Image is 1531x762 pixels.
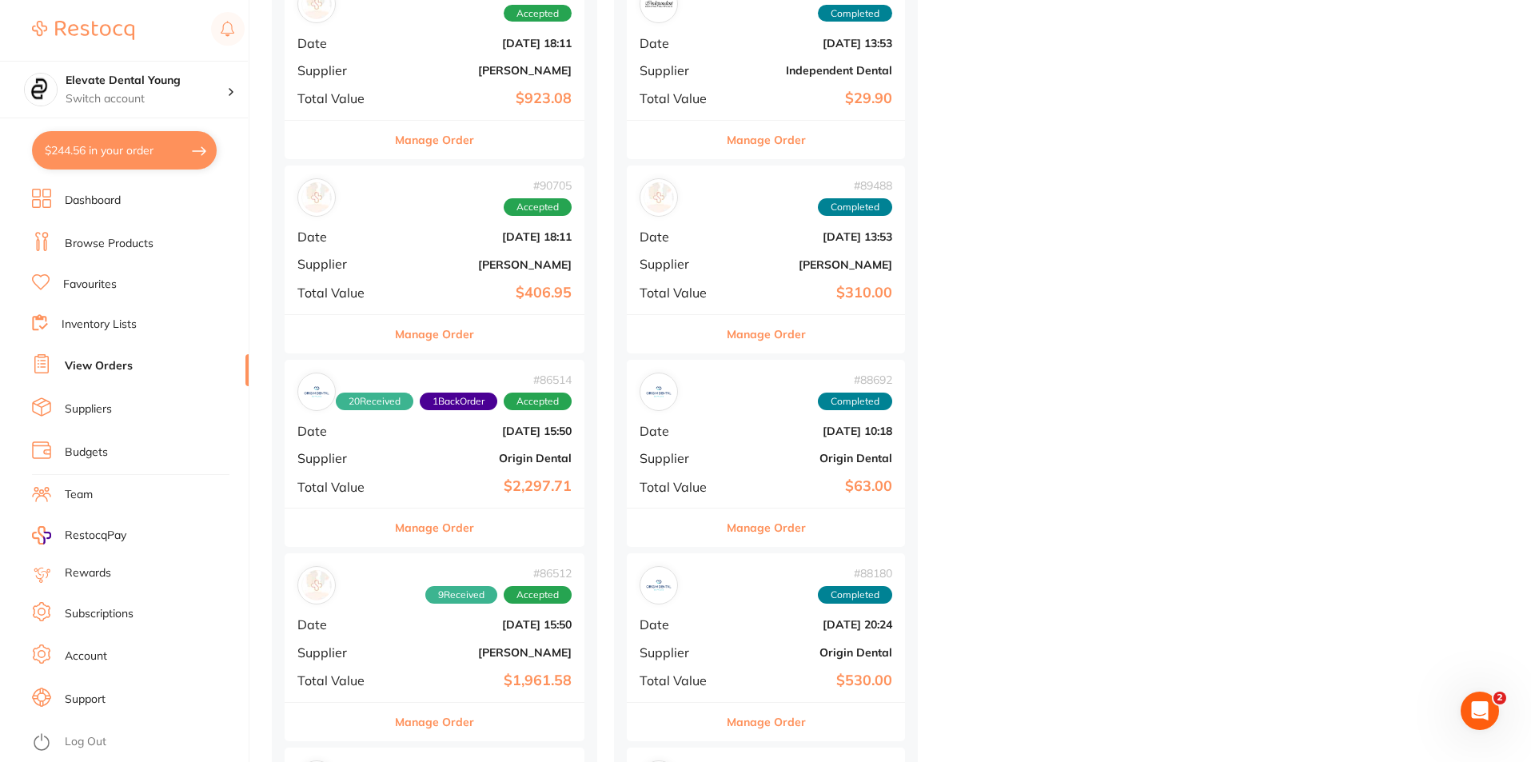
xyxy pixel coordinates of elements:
[336,393,413,410] span: Received
[732,618,892,631] b: [DATE] 20:24
[732,90,892,107] b: $29.90
[297,229,385,244] span: Date
[66,73,227,89] h4: Elevate Dental Young
[301,182,332,213] img: Adam Dental
[640,617,720,632] span: Date
[640,36,720,50] span: Date
[62,317,137,333] a: Inventory Lists
[285,360,584,548] div: Origin Dental#8651420Received1BackOrderAcceptedDate[DATE] 15:50SupplierOrigin DentalTotal Value$2...
[63,277,117,293] a: Favourites
[732,37,892,50] b: [DATE] 13:53
[732,672,892,689] b: $530.00
[397,672,572,689] b: $1,961.58
[32,21,134,40] img: Restocq Logo
[504,393,572,410] span: Accepted
[732,478,892,495] b: $63.00
[65,487,93,503] a: Team
[818,179,892,192] span: # 89488
[32,730,244,756] button: Log Out
[732,646,892,659] b: Origin Dental
[727,509,806,547] button: Manage Order
[640,480,720,494] span: Total Value
[732,452,892,465] b: Origin Dental
[395,121,474,159] button: Manage Order
[640,63,720,78] span: Supplier
[504,198,572,216] span: Accepted
[65,358,133,374] a: View Orders
[397,646,572,659] b: [PERSON_NAME]
[818,393,892,410] span: Completed
[301,377,332,407] img: Origin Dental
[301,570,332,600] img: Henry Schein Halas
[66,91,227,107] p: Switch account
[65,692,106,708] a: Support
[640,645,720,660] span: Supplier
[32,526,51,545] img: RestocqPay
[644,182,674,213] img: Adam Dental
[397,230,572,243] b: [DATE] 18:11
[504,586,572,604] span: Accepted
[425,586,497,604] span: Received
[727,703,806,741] button: Manage Order
[297,673,385,688] span: Total Value
[65,401,112,417] a: Suppliers
[397,618,572,631] b: [DATE] 15:50
[732,285,892,301] b: $310.00
[285,166,584,353] div: Adam Dental#90705AcceptedDate[DATE] 18:11Supplier[PERSON_NAME]Total Value$406.95Manage Order
[297,424,385,438] span: Date
[297,91,385,106] span: Total Value
[297,63,385,78] span: Supplier
[727,121,806,159] button: Manage Order
[297,257,385,271] span: Supplier
[65,236,153,252] a: Browse Products
[640,424,720,438] span: Date
[397,258,572,271] b: [PERSON_NAME]
[65,565,111,581] a: Rewards
[32,12,134,49] a: Restocq Logo
[32,131,217,170] button: $244.56 in your order
[65,193,121,209] a: Dashboard
[65,606,134,622] a: Subscriptions
[732,64,892,77] b: Independent Dental
[1461,692,1499,730] iframe: Intercom live chat
[397,64,572,77] b: [PERSON_NAME]
[818,5,892,22] span: Completed
[297,617,385,632] span: Date
[297,36,385,50] span: Date
[732,258,892,271] b: [PERSON_NAME]
[65,734,106,750] a: Log Out
[32,526,126,545] a: RestocqPay
[504,5,572,22] span: Accepted
[420,393,497,410] span: Back orders
[640,257,720,271] span: Supplier
[395,509,474,547] button: Manage Order
[285,553,584,741] div: Henry Schein Halas#865129ReceivedAcceptedDate[DATE] 15:50Supplier[PERSON_NAME]Total Value$1,961.5...
[65,445,108,461] a: Budgets
[397,452,572,465] b: Origin Dental
[727,315,806,353] button: Manage Order
[644,570,674,600] img: Origin Dental
[65,528,126,544] span: RestocqPay
[397,37,572,50] b: [DATE] 18:11
[732,425,892,437] b: [DATE] 10:18
[397,90,572,107] b: $923.08
[818,198,892,216] span: Completed
[818,586,892,604] span: Completed
[397,285,572,301] b: $406.95
[395,315,474,353] button: Manage Order
[425,567,572,580] span: # 86512
[397,425,572,437] b: [DATE] 15:50
[297,480,385,494] span: Total Value
[336,373,572,386] span: # 86514
[640,451,720,465] span: Supplier
[25,74,57,106] img: Elevate Dental Young
[395,703,474,741] button: Manage Order
[640,91,720,106] span: Total Value
[732,230,892,243] b: [DATE] 13:53
[297,285,385,300] span: Total Value
[640,285,720,300] span: Total Value
[397,478,572,495] b: $2,297.71
[644,377,674,407] img: Origin Dental
[640,673,720,688] span: Total Value
[818,373,892,386] span: # 88692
